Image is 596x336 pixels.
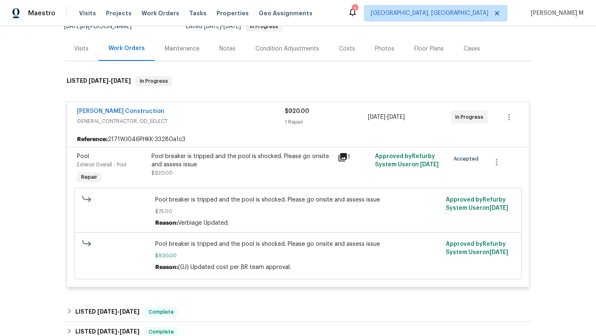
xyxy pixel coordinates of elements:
span: $920.00 [285,108,309,114]
span: Accepted [454,155,482,163]
span: [DATE] [97,329,117,334]
span: [DATE] [120,309,139,314]
span: Approved by Refurby System User on [446,197,508,211]
span: - [97,329,139,334]
span: [DATE] [204,24,221,29]
div: Pool breaker is tripped and the pool is shocked. Please go onsite and assess issue [151,152,333,169]
span: - [97,309,139,314]
span: - [204,24,241,29]
span: [DATE] [490,250,508,255]
span: Repair [78,173,101,181]
span: Exterior Overall - Pool [77,162,126,167]
span: - [89,78,131,84]
span: Pool [77,154,89,159]
h6: LISTED [67,76,131,86]
span: In Progress [247,24,281,29]
span: [DATE] [64,24,82,29]
span: Pool breaker is tripped and the pool is shocked. Please go onsite and assess issue [155,240,441,248]
span: Properties [216,9,249,17]
h6: LISTED [75,307,139,317]
div: Floor Plans [414,45,444,53]
span: Reason: [155,220,178,226]
span: [DATE] [89,78,108,84]
div: Visits [74,45,89,53]
div: LISTED [DATE]-[DATE]In Progress [64,68,532,94]
b: Reference: [77,135,108,144]
span: [DATE] [490,205,508,211]
div: 1 [352,5,358,13]
span: [PERSON_NAME] M [527,9,584,17]
span: [DATE] [387,114,405,120]
span: Approved by Refurby System User on [446,241,508,255]
span: In Progress [137,77,171,85]
span: In Progress [455,113,487,121]
span: Verbiage Updated. [178,220,229,226]
span: Reason: [155,264,178,270]
span: [DATE] [97,309,117,314]
div: LISTED [DATE]-[DATE]Complete [64,302,532,322]
div: Condition Adjustments [255,45,319,53]
span: Projects [106,9,132,17]
a: [PERSON_NAME] Construction [77,108,164,114]
div: Photos [375,45,394,53]
span: Pool breaker is tripped and the pool is shocked. Please go onsite and assess issue [155,196,441,204]
span: Work Orders [142,9,179,17]
span: - [368,113,405,121]
div: Notes [219,45,236,53]
div: 2171WJ046PHKK-33280a1c3 [67,132,529,147]
span: Complete [145,308,177,316]
span: Geo Assignments [259,9,312,17]
span: Visits [79,9,96,17]
span: $920.00 [151,170,173,175]
span: Complete [145,328,177,336]
span: Tasks [189,10,207,16]
span: Listed [186,24,282,29]
span: [DATE] [420,162,439,168]
span: [DATE] [111,78,131,84]
div: Maintenance [165,45,199,53]
span: $920.00 [155,252,441,260]
div: 1 Repair [285,118,368,126]
span: $75.00 [155,207,441,216]
span: Approved by Refurby System User on [375,154,439,168]
span: [DATE] [368,114,385,120]
div: Work Orders [108,44,145,53]
div: Costs [339,45,355,53]
div: Cases [464,45,480,53]
span: GENERAL_CONTRACTOR, OD_SELECT [77,117,285,125]
span: (GJ) Updated cost per BR team approval. [178,264,291,270]
span: [GEOGRAPHIC_DATA], [GEOGRAPHIC_DATA] [371,9,488,17]
span: [DATE] [120,329,139,334]
div: 1 [338,152,370,162]
div: by [PERSON_NAME] [64,22,142,31]
span: Maestro [28,9,55,17]
span: [DATE] [223,24,241,29]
